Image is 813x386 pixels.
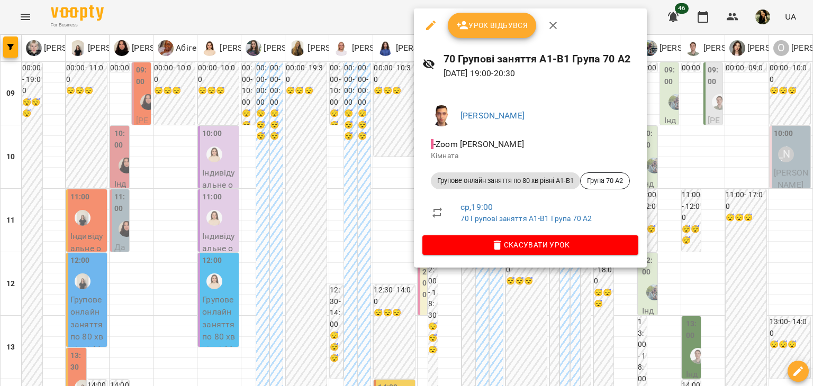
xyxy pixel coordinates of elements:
img: 9b05a8dea675503133ecd8c94249fdf9.jpg [431,105,452,126]
h6: 70 Групові заняття А1-В1 Група 70 А2 [444,51,638,67]
a: 70 Групові заняття А1-В1 Група 70 А2 [460,214,592,223]
div: Група 70 А2 [580,172,630,189]
span: Скасувати Урок [431,238,630,251]
p: [DATE] 19:00 - 20:30 [444,67,638,80]
p: Кімната [431,151,630,161]
a: ср , 19:00 [460,202,493,212]
span: Урок відбувся [456,19,528,32]
span: Групове онлайн заняття по 80 хв рівні А1-В1 [431,176,580,186]
button: Скасувати Урок [422,235,638,254]
span: - Zoom [PERSON_NAME] [431,139,526,149]
a: [PERSON_NAME] [460,111,525,121]
span: Група 70 А2 [581,176,629,186]
button: Урок відбувся [448,13,537,38]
